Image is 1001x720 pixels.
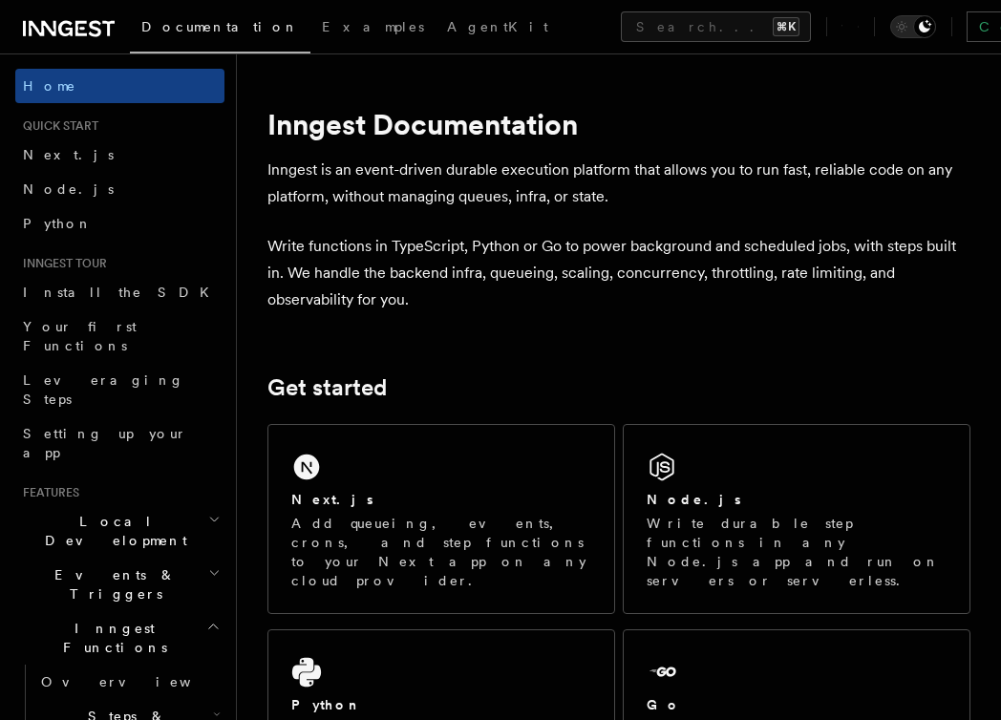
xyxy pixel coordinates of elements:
[291,514,591,590] p: Add queueing, events, crons, and step functions to your Next app on any cloud provider.
[23,76,76,95] span: Home
[23,216,93,231] span: Python
[15,512,208,550] span: Local Development
[15,619,206,657] span: Inngest Functions
[310,6,436,52] a: Examples
[23,319,137,353] span: Your first Functions
[130,6,310,53] a: Documentation
[623,424,970,614] a: Node.jsWrite durable step functions in any Node.js app and run on servers or serverless.
[291,695,362,714] h2: Python
[621,11,811,42] button: Search...⌘K
[15,504,224,558] button: Local Development
[773,17,799,36] kbd: ⌘K
[15,416,224,470] a: Setting up your app
[267,424,615,614] a: Next.jsAdd queueing, events, crons, and step functions to your Next app on any cloud provider.
[15,69,224,103] a: Home
[436,6,560,52] a: AgentKit
[141,19,299,34] span: Documentation
[15,118,98,134] span: Quick start
[23,181,114,197] span: Node.js
[15,138,224,172] a: Next.js
[15,565,208,604] span: Events & Triggers
[15,275,224,309] a: Install the SDK
[15,206,224,241] a: Python
[33,665,224,699] a: Overview
[291,490,373,509] h2: Next.js
[23,147,114,162] span: Next.js
[23,372,184,407] span: Leveraging Steps
[647,514,947,590] p: Write durable step functions in any Node.js app and run on servers or serverless.
[267,233,970,313] p: Write functions in TypeScript, Python or Go to power background and scheduled jobs, with steps bu...
[15,485,79,500] span: Features
[15,363,224,416] a: Leveraging Steps
[267,107,970,141] h1: Inngest Documentation
[447,19,548,34] span: AgentKit
[322,19,424,34] span: Examples
[15,558,224,611] button: Events & Triggers
[15,309,224,363] a: Your first Functions
[23,285,221,300] span: Install the SDK
[647,695,681,714] h2: Go
[647,490,741,509] h2: Node.js
[267,157,970,210] p: Inngest is an event-driven durable execution platform that allows you to run fast, reliable code ...
[15,256,107,271] span: Inngest tour
[267,374,387,401] a: Get started
[23,426,187,460] span: Setting up your app
[890,15,936,38] button: Toggle dark mode
[41,674,238,689] span: Overview
[15,611,224,665] button: Inngest Functions
[15,172,224,206] a: Node.js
